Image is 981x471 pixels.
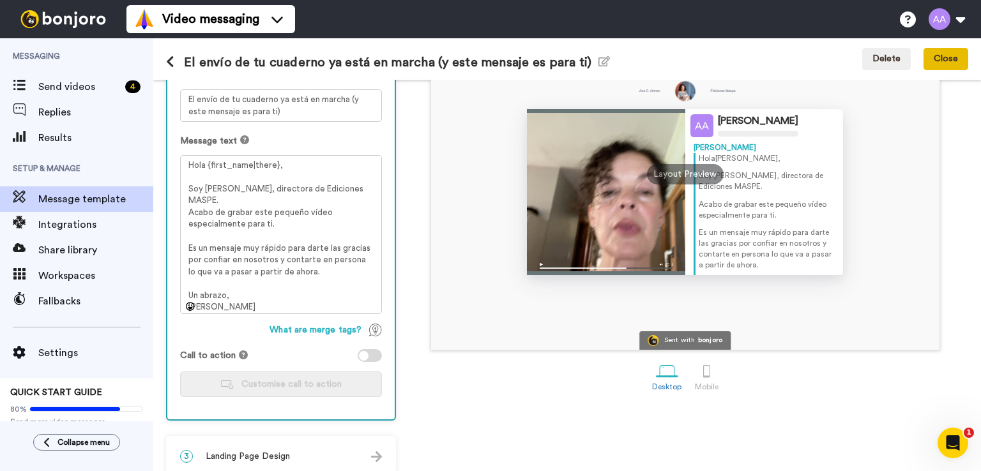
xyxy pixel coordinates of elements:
img: player-controls-full.svg [527,257,685,275]
div: Layout Preview [647,164,724,184]
textarea: El envío de tu cuaderno ya está en marcha (y este mensaje es para ti) [180,89,382,122]
span: Workspaces [38,268,153,283]
p: Soy [PERSON_NAME], directora de Ediciones MASPE. [699,170,835,192]
span: QUICK START GUIDE [10,388,102,397]
span: Share library [38,243,153,258]
div: [PERSON_NAME] [694,142,835,153]
span: Settings [38,345,153,361]
span: What are merge tags? [270,324,361,336]
span: 80% [10,404,27,414]
span: Results [38,130,153,146]
span: Customise call to action [241,380,342,389]
span: 1 [964,428,974,438]
p: Hola [PERSON_NAME] , [699,153,835,164]
img: bj-logo-header-white.svg [15,10,111,28]
span: 3 [180,450,193,463]
div: Mobile [695,382,719,391]
a: Desktop [646,354,688,398]
span: Fallbacks [38,294,153,309]
span: Collapse menu [57,437,110,447]
button: Collapse menu [33,434,120,451]
span: Message template [38,191,153,207]
span: Send more video messages [10,417,143,427]
div: Desktop [652,382,682,391]
img: Profile Image [690,114,713,137]
iframe: Intercom live chat [938,428,968,458]
img: customiseCTA.svg [221,380,234,389]
span: Replies [38,105,153,120]
h1: El envío de tu cuaderno ya está en marcha (y este mensaje es para ti) [166,55,610,70]
span: Call to action [180,349,236,362]
a: Mobile [688,354,725,398]
div: bonjoro [698,337,723,344]
div: Sent with [664,337,695,344]
p: Es un mensaje muy rápido para darte las gracias por confiar en nosotros y contarte en persona lo ... [699,227,835,271]
img: TagTips.svg [369,324,382,336]
img: arrow.svg [371,451,382,462]
span: Video messaging [162,10,259,28]
p: Acabo de grabar este pequeño vídeo especialmente para ti. [699,199,835,221]
span: Integrations [38,217,153,232]
button: Close [924,48,968,71]
img: 05b0bfbc-0d72-4cb1-98bd-95d56d764a8f [593,80,777,103]
img: Bonjoro Logo [648,335,658,346]
button: Customise call to action [180,371,382,397]
div: 4 [125,80,141,93]
span: Landing Page Design [206,450,290,463]
button: Delete [862,48,911,71]
img: vm-color.svg [134,9,155,29]
span: Send videos [38,79,120,94]
textarea: Hola {first_name|there}, Soy [PERSON_NAME], directora de Ediciones MASPE. Acabo de grabar este pe... [180,155,382,315]
div: [PERSON_NAME] [718,115,798,127]
span: Message text [180,135,237,147]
